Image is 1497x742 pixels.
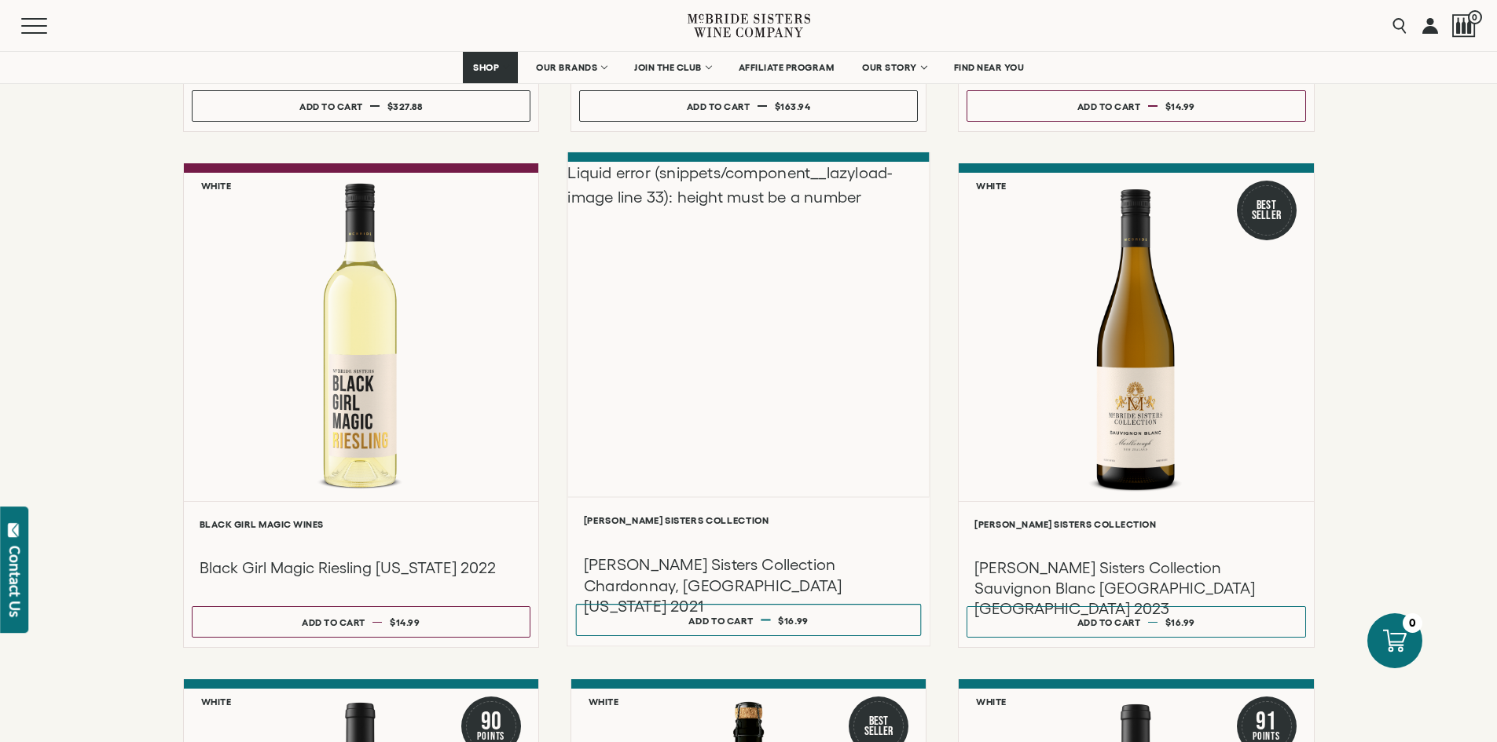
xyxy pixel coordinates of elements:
span: $16.99 [778,615,809,625]
a: SHOP [463,52,518,83]
h3: Black Girl Magic Riesling [US_STATE] 2022 [200,557,523,578]
span: OUR STORY [862,62,917,73]
div: Add to cart [687,95,750,118]
h3: [PERSON_NAME] Sisters Collection Sauvignon Blanc [GEOGRAPHIC_DATA] [GEOGRAPHIC_DATA] 2023 [974,557,1297,619]
span: $327.88 [387,101,423,111]
div: Contact Us [7,546,23,617]
span: FIND NEAR YOU [954,62,1025,73]
a: AFFILIATE PROGRAM [728,52,845,83]
div: Add to cart [302,611,365,634]
span: $14.99 [1165,101,1195,111]
button: Add to cart $163.94 [579,90,918,122]
div: Liquid error (snippets/component__lazyload-image line 33): height must be a number [567,162,929,496]
h3: [PERSON_NAME] Sisters Collection Chardonnay, [GEOGRAPHIC_DATA][US_STATE] 2021 [584,554,914,617]
h6: White [976,181,1007,191]
a: White Best Seller McBride Sisters Collection SauvignonBlanc [PERSON_NAME] Sisters Collection [PER... [958,163,1314,648]
button: Mobile Menu Trigger [21,18,78,34]
h6: White [589,696,619,707]
a: OUR BRANDS [526,52,616,83]
span: $163.94 [775,101,811,111]
span: SHOP [473,62,500,73]
div: Add to cart [299,95,363,118]
div: Add to cart [688,609,753,632]
a: White Black Girl Magic Riesling California Black Girl Magic Wines Black Girl Magic Riesling [US_S... [183,163,539,648]
a: JOIN THE CLUB [624,52,721,83]
div: 0 [1403,613,1422,633]
button: Add to cart $16.99 [967,606,1305,638]
a: FIND NEAR YOU [944,52,1035,83]
button: Add to cart $14.99 [192,606,530,638]
h6: Black Girl Magic Wines [200,519,523,529]
span: $14.99 [390,617,420,627]
a: OUR STORY [852,52,936,83]
span: JOIN THE CLUB [634,62,702,73]
div: Add to cart [1077,611,1141,634]
a: Liquid error (snippets/component__lazyload-image line 33): height must be a number [PERSON_NAME] ... [567,152,930,647]
span: AFFILIATE PROGRAM [739,62,835,73]
button: Add to cart $14.99 [967,90,1305,122]
h6: [PERSON_NAME] Sisters Collection [584,515,914,525]
button: Add to cart $327.88 [192,90,530,122]
h6: White [201,181,232,191]
h6: White [976,696,1007,707]
span: OUR BRANDS [536,62,597,73]
button: Add to cart $16.99 [576,604,922,636]
div: Add to cart [1077,95,1141,118]
span: $16.99 [1165,617,1195,627]
h6: White [201,696,232,707]
h6: [PERSON_NAME] Sisters Collection [974,519,1297,529]
span: 0 [1468,10,1482,24]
